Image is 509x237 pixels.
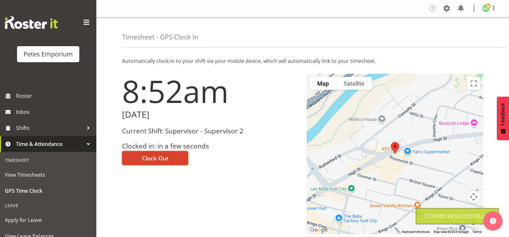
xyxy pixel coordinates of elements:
div: Clocked in Successfully [424,212,491,220]
h1: 8:52am [122,74,299,108]
button: Map camera controls [467,190,480,203]
img: Google [308,226,329,234]
span: Map data ©2025 Google [434,230,469,233]
a: Apply for Leave [2,212,95,228]
div: Timesheet [2,154,95,167]
img: help-xxl-2.png [490,218,496,224]
div: Petes Emporium [23,49,73,59]
span: Feedback [500,103,506,125]
span: Time & Attendance [16,139,83,149]
button: Show street map [310,77,336,90]
span: Clock Out [142,154,169,162]
button: Feedback - Show survey [497,97,509,140]
span: Roster [16,91,93,101]
button: Toggle fullscreen view [467,77,480,90]
button: Clock Out [122,151,188,165]
div: Leave [2,199,95,212]
span: GPS Time Clock [5,186,92,196]
button: Keyboard shortcuts [402,230,430,234]
h4: Timesheet - GPS Clock In [122,33,198,41]
p: Automatically clock-in to your shift via your mobile device, which will automatically link to you... [122,57,483,65]
h3: Current Shift: Supervisor - Supervisor 2 [122,127,299,135]
button: Show satellite imagery [336,77,372,90]
img: Rosterit website logo [5,16,58,29]
span: View Timesheets [5,170,92,180]
a: Open this area in Google Maps (opens a new window) [308,226,329,234]
h3: Clocked in: in a few seconds [122,142,299,150]
img: melissa-cowen2635.jpg [482,4,490,12]
a: Terms (opens in new tab) [472,230,481,233]
span: Inbox [16,107,93,117]
span: Shifts [16,123,83,133]
a: GPS Time Clock [2,183,95,199]
a: View Timesheets [2,167,95,183]
span: Apply for Leave [5,215,92,225]
h2: [DATE] [122,110,299,120]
